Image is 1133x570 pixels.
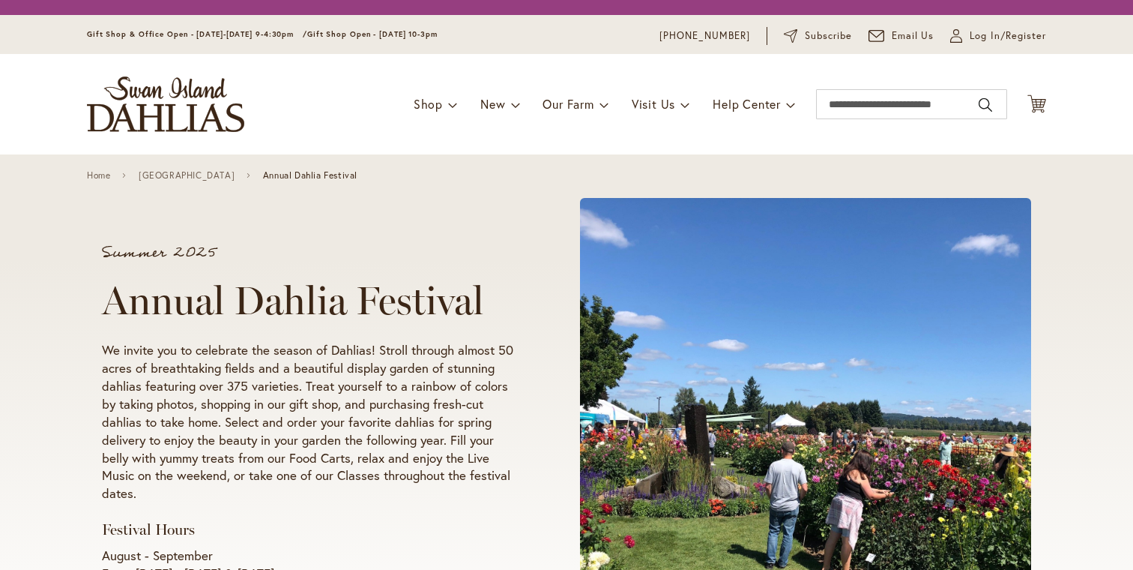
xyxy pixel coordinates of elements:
span: Subscribe [805,28,852,43]
p: We invite you to celebrate the season of Dahlias! Stroll through almost 50 acres of breathtaking ... [102,341,523,503]
a: Subscribe [784,28,852,43]
span: Our Farm [543,96,593,112]
span: Gift Shop & Office Open - [DATE]-[DATE] 9-4:30pm / [87,29,307,39]
button: Search [979,93,992,117]
a: Email Us [868,28,934,43]
a: Home [87,170,110,181]
span: New [480,96,505,112]
span: Help Center [713,96,781,112]
span: Shop [414,96,443,112]
p: Summer 2025 [102,245,523,260]
span: Visit Us [632,96,675,112]
span: Gift Shop Open - [DATE] 10-3pm [307,29,438,39]
a: [PHONE_NUMBER] [659,28,750,43]
span: Log In/Register [970,28,1046,43]
a: store logo [87,76,244,132]
a: [GEOGRAPHIC_DATA] [139,170,235,181]
h1: Annual Dahlia Festival [102,278,523,323]
h3: Festival Hours [102,520,523,539]
span: Email Us [892,28,934,43]
a: Log In/Register [950,28,1046,43]
span: Annual Dahlia Festival [263,170,357,181]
